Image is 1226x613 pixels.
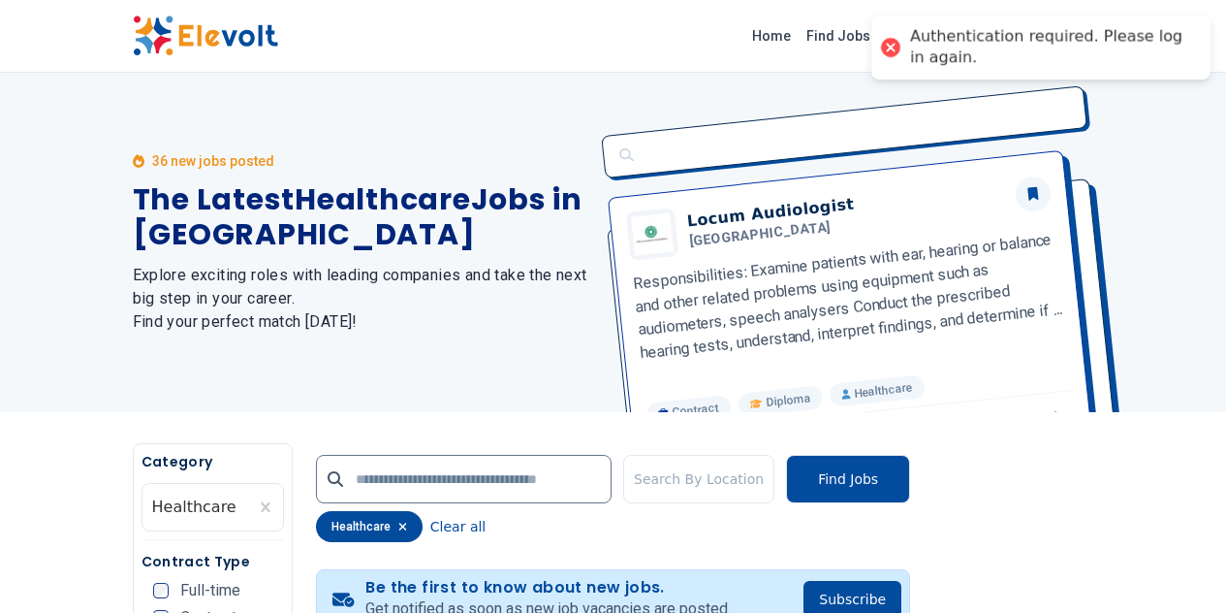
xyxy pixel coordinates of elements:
h5: Contract Type [141,552,284,571]
h4: Be the first to know about new jobs. [365,578,731,597]
h5: Category [141,452,284,471]
img: Elevolt [133,16,278,56]
a: Home [744,20,799,51]
h2: Explore exciting roles with leading companies and take the next big step in your career. Find you... [133,264,590,334]
a: Find Jobs [799,20,878,51]
iframe: Chat Widget [1129,520,1226,613]
div: healthcare [316,511,423,542]
p: 36 new jobs posted [152,151,274,171]
span: Full-time [180,583,240,598]
button: Clear all [430,511,486,542]
button: Find Jobs [786,455,910,503]
input: Full-time [153,583,169,598]
h1: The Latest Healthcare Jobs in [GEOGRAPHIC_DATA] [133,182,590,252]
div: Authentication required. Please log in again. [910,27,1191,68]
